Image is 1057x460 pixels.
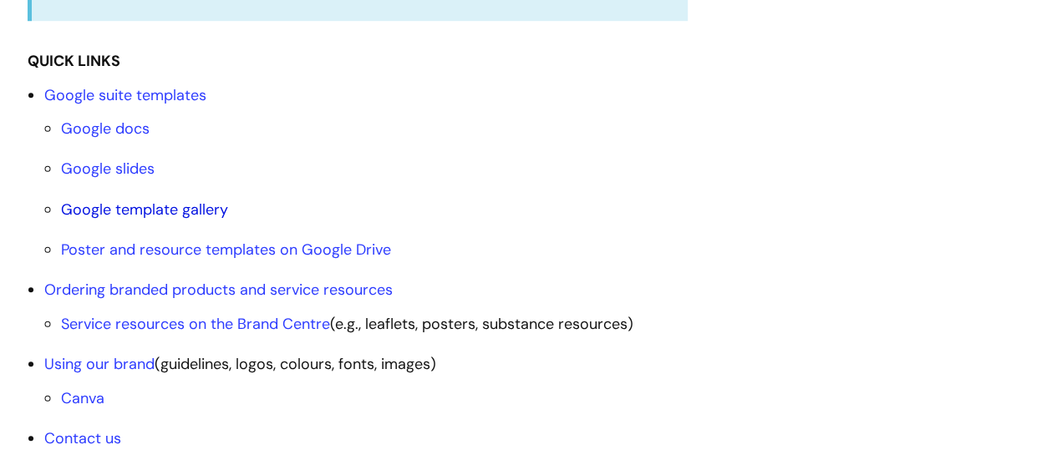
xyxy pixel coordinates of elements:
a: Google docs [61,119,150,139]
strong: QUICK LINKS [28,51,120,71]
a: Google slides [61,159,155,179]
a: Canva [61,388,104,408]
a: Google suite templates [44,85,206,105]
li: (guidelines, logos, colours, fonts, images) [44,351,688,412]
a: Contact us [44,428,121,448]
a: Google template gallery [61,200,228,220]
a: Using our brand [44,354,155,374]
li: (e.g., leaflets, posters, substance resources) [61,311,688,337]
a: Service resources on the Brand Centre [61,314,330,334]
a: Poster and resource templates on Google Drive [61,240,391,260]
a: Ordering branded products and service resources [44,280,393,300]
